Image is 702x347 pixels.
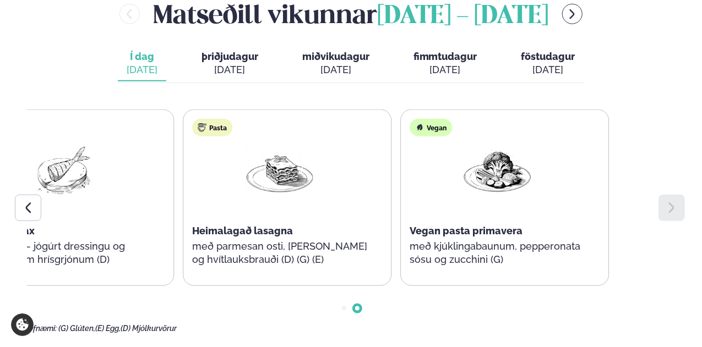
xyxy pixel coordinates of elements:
[410,119,452,136] div: Vegan
[413,63,477,76] div: [DATE]
[27,145,97,196] img: Fish.png
[198,123,206,132] img: pasta.svg
[192,240,367,266] p: með parmesan osti, [PERSON_NAME] og hvítlauksbrauði (D) (G) (E)
[342,306,346,311] span: Go to slide 1
[119,4,140,24] button: menu-btn-left
[302,63,369,76] div: [DATE]
[410,225,523,236] span: Vegan pasta primavera
[521,51,575,62] span: föstudagur
[355,306,360,311] span: Go to slide 2
[302,51,369,62] span: miðvikudagur
[118,46,166,82] button: Í dag [DATE]
[377,4,549,29] span: [DATE] - [DATE]
[192,119,232,136] div: Pasta
[410,240,585,266] p: með kjúklingabaunum, pepperonata sósu og zucchini (G)
[192,225,293,236] span: Heimalagað lasagna
[121,324,177,333] span: (D) Mjólkurvörur
[202,51,258,62] span: þriðjudagur
[202,63,258,76] div: [DATE]
[127,50,157,63] span: Í dag
[58,324,95,333] span: (G) Glúten,
[293,46,378,82] button: miðvikudagur [DATE]
[127,63,157,76] div: [DATE]
[28,324,57,333] span: Ofnæmi:
[11,313,34,336] a: Cookie settings
[95,324,121,333] span: (E) Egg,
[405,46,486,82] button: fimmtudagur [DATE]
[562,4,583,24] button: menu-btn-right
[462,145,532,196] img: Vegan.png
[193,46,267,82] button: þriðjudagur [DATE]
[521,63,575,76] div: [DATE]
[413,51,477,62] span: fimmtudagur
[513,46,584,82] button: föstudagur [DATE]
[244,145,315,196] img: Lasagna.png
[415,123,424,132] img: Vegan.svg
